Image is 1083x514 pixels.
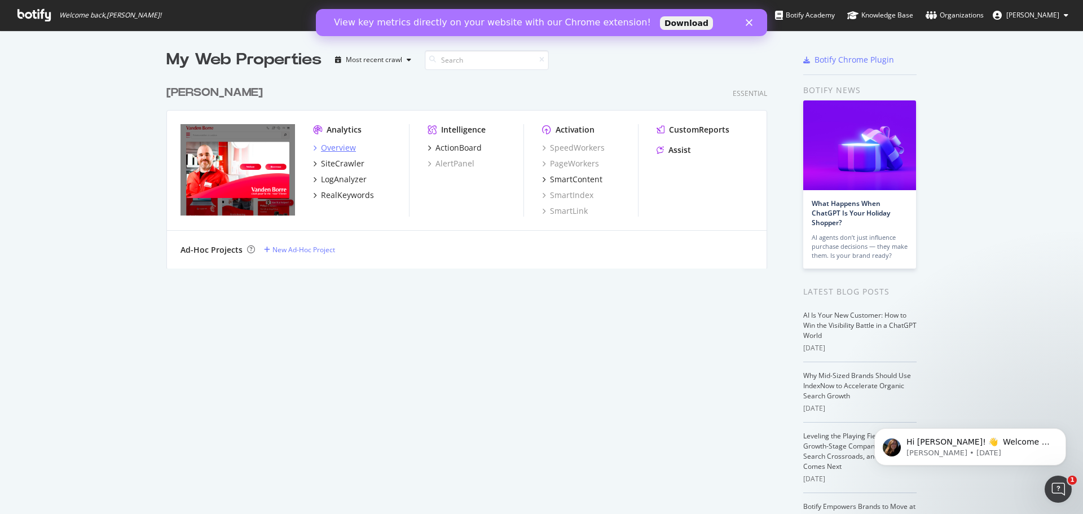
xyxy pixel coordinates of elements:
[733,89,767,98] div: Essential
[668,144,691,156] div: Assist
[166,85,263,101] div: [PERSON_NAME]
[425,50,549,70] input: Search
[346,56,402,63] div: Most recent crawl
[441,124,486,135] div: Intelligence
[264,245,335,254] a: New Ad-Hoc Project
[984,6,1077,24] button: [PERSON_NAME]
[775,10,835,21] div: Botify Academy
[1045,476,1072,503] iframe: Intercom live chat
[812,199,890,227] a: What Happens When ChatGPT Is Your Holiday Shopper?
[430,10,441,17] div: Close
[847,10,913,21] div: Knowledge Base
[316,9,767,36] iframe: Intercom live chat banner
[321,142,356,153] div: Overview
[180,124,295,216] img: www.vandenborre.be/
[542,158,599,169] a: PageWorkers
[180,244,243,256] div: Ad-Hoc Projects
[321,174,367,185] div: LogAnalyzer
[803,474,917,484] div: [DATE]
[321,158,364,169] div: SiteCrawler
[556,124,595,135] div: Activation
[166,85,267,101] a: [PERSON_NAME]
[803,403,917,414] div: [DATE]
[1068,476,1077,485] span: 1
[857,405,1083,484] iframe: Intercom notifications message
[803,54,894,65] a: Botify Chrome Plugin
[803,84,917,96] div: Botify news
[803,343,917,353] div: [DATE]
[313,158,364,169] a: SiteCrawler
[803,310,917,340] a: AI Is Your New Customer: How to Win the Visibility Battle in a ChatGPT World
[803,285,917,298] div: Latest Blog Posts
[327,124,362,135] div: Analytics
[313,174,367,185] a: LogAnalyzer
[542,142,605,153] a: SpeedWorkers
[428,158,474,169] a: AlertPanel
[428,142,482,153] a: ActionBoard
[272,245,335,254] div: New Ad-Hoc Project
[657,124,729,135] a: CustomReports
[542,174,602,185] a: SmartContent
[313,142,356,153] a: Overview
[313,190,374,201] a: RealKeywords
[331,51,416,69] button: Most recent crawl
[926,10,984,21] div: Organizations
[59,11,161,20] span: Welcome back, [PERSON_NAME] !
[542,205,588,217] a: SmartLink
[166,49,322,71] div: My Web Properties
[803,100,916,190] img: What Happens When ChatGPT Is Your Holiday Shopper?
[657,144,691,156] a: Assist
[550,174,602,185] div: SmartContent
[321,190,374,201] div: RealKeywords
[803,371,911,401] a: Why Mid-Sized Brands Should Use IndexNow to Accelerate Organic Search Growth
[803,431,910,471] a: Leveling the Playing Field: Why Growth-Stage Companies Are at a Search Crossroads, and What Comes...
[435,142,482,153] div: ActionBoard
[815,54,894,65] div: Botify Chrome Plugin
[1006,10,1059,20] span: Jan Mostrey
[669,124,729,135] div: CustomReports
[812,233,908,260] div: AI agents don’t just influence purchase decisions — they make them. Is your brand ready?
[542,190,593,201] a: SmartIndex
[166,71,776,269] div: grid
